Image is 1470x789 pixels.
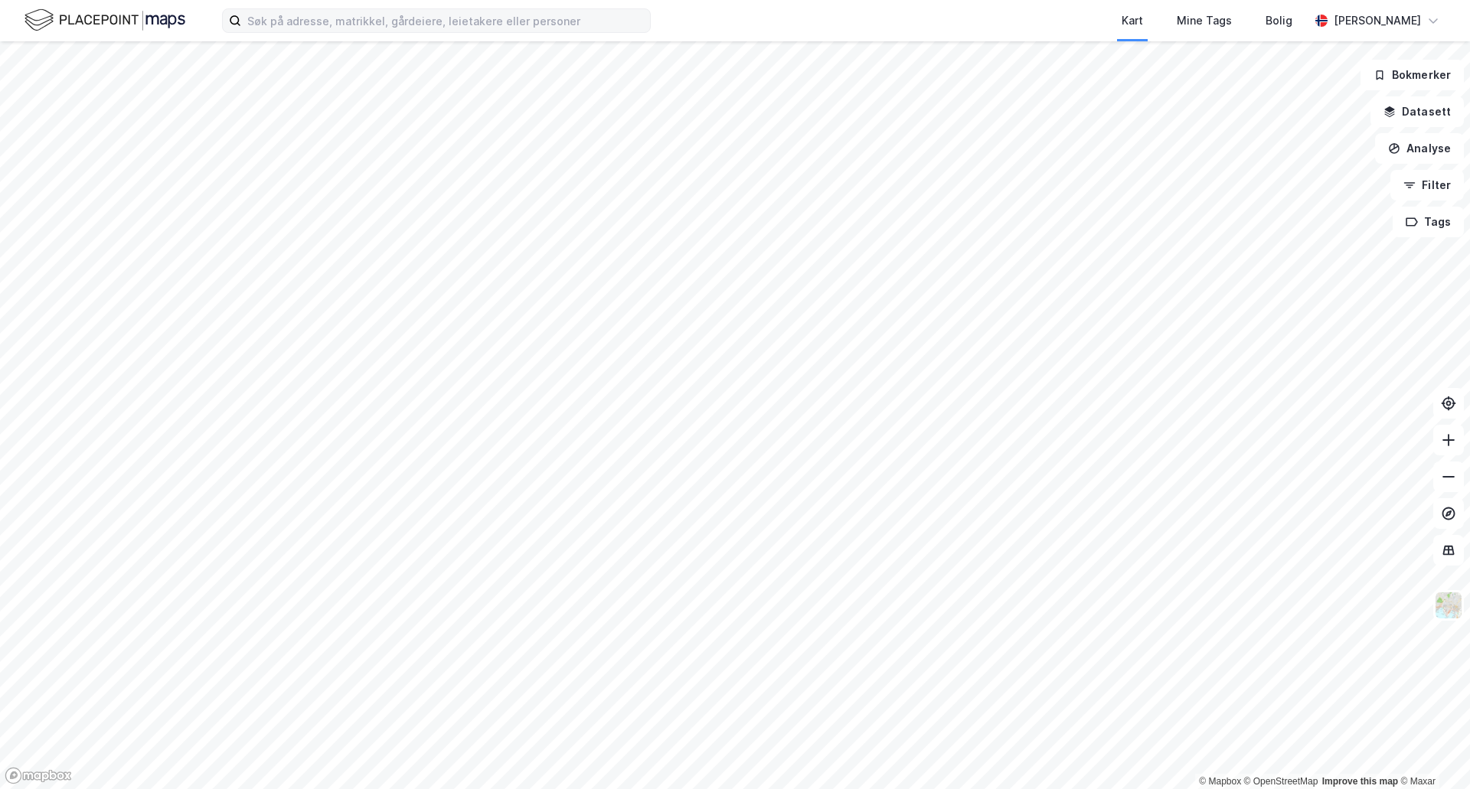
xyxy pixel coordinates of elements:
div: Mine Tags [1177,11,1232,30]
button: Bokmerker [1361,60,1464,90]
button: Datasett [1370,96,1464,127]
img: Z [1434,591,1463,620]
button: Filter [1390,170,1464,201]
a: OpenStreetMap [1244,776,1318,787]
div: Kart [1122,11,1143,30]
a: Improve this map [1322,776,1398,787]
input: Søk på adresse, matrikkel, gårdeiere, leietakere eller personer [241,9,650,32]
img: logo.f888ab2527a4732fd821a326f86c7f29.svg [24,7,185,34]
a: Mapbox homepage [5,767,72,784]
button: Analyse [1375,133,1464,164]
div: [PERSON_NAME] [1334,11,1421,30]
a: Mapbox [1199,776,1241,787]
div: Bolig [1266,11,1292,30]
iframe: Chat Widget [1393,716,1470,789]
button: Tags [1393,207,1464,237]
div: Kontrollprogram for chat [1393,716,1470,789]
